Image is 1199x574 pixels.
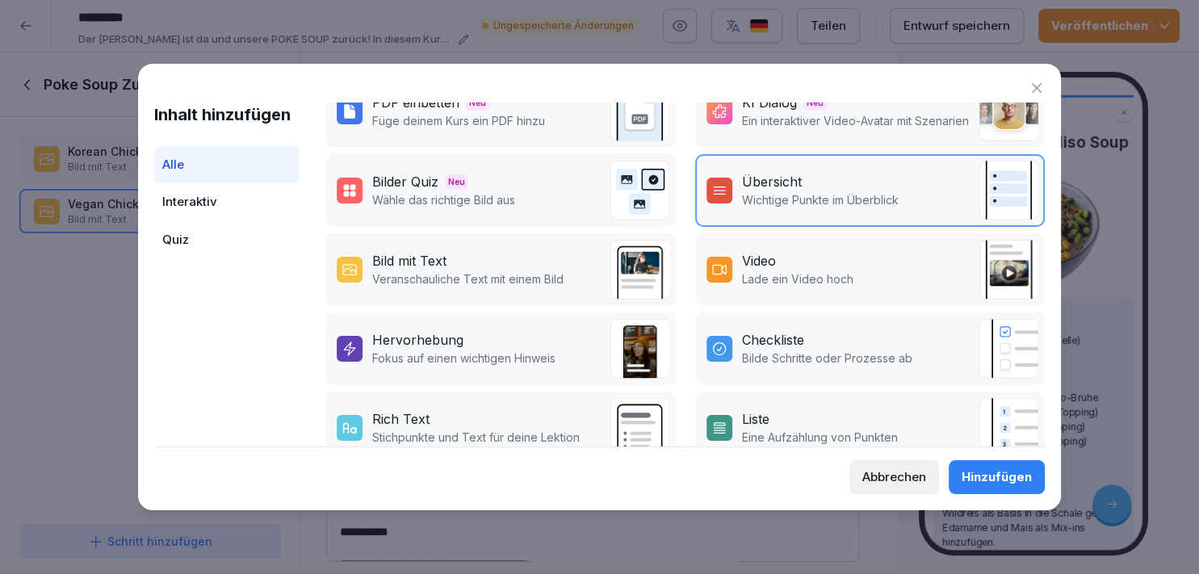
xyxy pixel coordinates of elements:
img: text_image.png [610,240,669,300]
img: pdf_embed.svg [610,82,669,141]
p: Füge deinem Kurs ein PDF hinzu [372,112,545,129]
div: PDF einbetten [372,93,459,112]
button: Abbrechen [849,460,939,494]
button: Hinzufügen [949,460,1045,494]
img: richtext.svg [610,398,669,458]
div: KI Dialog [742,93,797,112]
img: callout.png [610,319,669,379]
p: Fokus auf einen wichtigen Hinweis [372,350,555,367]
img: checklist.svg [979,319,1038,379]
span: Neu [803,95,827,111]
img: list.svg [979,398,1038,458]
span: Neu [466,95,489,111]
div: Abbrechen [862,468,926,486]
span: Neu [445,174,468,190]
div: Alle [154,146,300,184]
p: Ein interaktiver Video-Avatar mit Szenarien [742,112,969,129]
div: Hinzufügen [962,468,1032,486]
p: Wähle das richtige Bild aus [372,191,515,208]
h1: Inhalt hinzufügen [154,103,300,127]
img: ai_dialogue.png [979,82,1038,141]
div: Liste [742,409,769,429]
img: overview.svg [979,161,1038,220]
div: Video [742,251,776,270]
img: video.png [979,240,1038,300]
p: Wichtige Punkte im Überblick [742,191,899,208]
div: Checkliste [742,330,804,350]
div: Interaktiv [154,183,300,221]
img: image_quiz.svg [610,161,669,220]
div: Übersicht [742,172,802,191]
p: Lade ein Video hoch [742,270,853,287]
p: Stichpunkte und Text für deine Lektion [372,429,580,446]
div: Bild mit Text [372,251,446,270]
div: Hervorhebung [372,330,463,350]
div: Rich Text [372,409,430,429]
p: Veranschauliche Text mit einem Bild [372,270,564,287]
div: Quiz [154,221,300,259]
div: Bilder Quiz [372,172,438,191]
p: Bilde Schritte oder Prozesse ab [742,350,912,367]
p: Eine Aufzählung von Punkten [742,429,898,446]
